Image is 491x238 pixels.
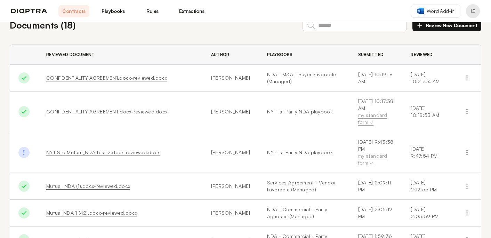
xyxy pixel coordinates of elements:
[46,149,160,155] a: NYT Std Mutual_NDA test 2.docx-reviewed.docx
[137,5,168,17] a: Rules
[411,5,460,18] a: Word Add-in
[267,206,341,220] a: NDA - Commercial - Party Agnostic (Managed)
[18,72,30,84] img: Done
[18,207,30,219] img: Done
[350,45,403,65] th: Submitted
[358,152,394,166] div: my standard form ✓
[203,65,259,92] td: [PERSON_NAME]
[350,132,403,173] td: [DATE] 9:43:38 PM
[427,8,454,15] span: Word Add-in
[402,132,453,173] td: [DATE] 9:47:54 PM
[98,5,129,17] a: Playbooks
[267,149,341,156] a: NYT 1st Party NDA playbook
[402,45,453,65] th: Reviewed
[38,45,203,65] th: Reviewed Document
[358,112,394,126] div: my standard form ✓
[18,106,30,117] img: Done
[402,92,453,132] td: [DATE] 10:18:53 AM
[10,18,75,32] h2: Documents ( 18 )
[203,173,259,200] td: [PERSON_NAME]
[350,173,403,200] td: [DATE] 2:09:11 PM
[58,5,89,17] a: Contracts
[203,45,259,65] th: Author
[18,147,30,158] img: Done
[466,4,480,18] button: Profile menu
[402,65,453,92] td: [DATE] 10:21:04 AM
[11,9,47,14] img: logo
[350,92,403,132] td: [DATE] 10:17:38 AM
[18,181,30,192] img: Done
[412,19,481,31] button: Review New Document
[350,65,403,92] td: [DATE] 10:19:18 AM
[46,183,130,189] a: Mutual_NDA (1).docx-reviewed.docx
[267,71,341,85] a: NDA - M&A - Buyer Favorable (Managed)
[402,200,453,227] td: [DATE] 2:05:59 PM
[259,45,350,65] th: Playbooks
[46,75,167,81] a: CONFIDENTIALITY AGREEMEN1.docx-reviewed.docx
[203,92,259,132] td: [PERSON_NAME]
[203,200,259,227] td: [PERSON_NAME]
[402,173,453,200] td: [DATE] 2:12:55 PM
[203,132,259,173] td: [PERSON_NAME]
[417,8,424,14] img: word
[176,5,207,17] a: Extractions
[46,210,137,216] a: Mutual NDA 1 (42).docx-reviewed.docx
[267,108,341,115] a: NYT 1st Party NDA playbook
[350,200,403,227] td: [DATE] 2:05:12 PM
[267,179,341,193] a: Services Agreement - Vendor Favorable (Managed)
[46,109,167,114] a: CONFIDENTIALITY AGREEMENT.docx-reviewed.docx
